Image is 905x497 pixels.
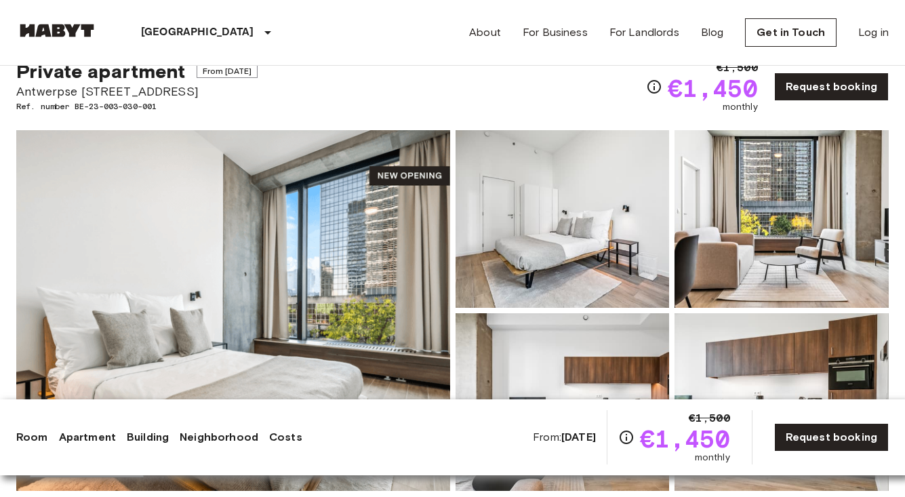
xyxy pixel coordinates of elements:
a: About [469,24,501,41]
a: Apartment [59,429,116,445]
img: Picture of unit BE-23-003-030-001 [675,130,889,308]
a: For Landlords [609,24,679,41]
a: Costs [269,429,302,445]
p: [GEOGRAPHIC_DATA] [141,24,254,41]
svg: Check cost overview for full price breakdown. Please note that discounts apply to new joiners onl... [646,79,662,95]
span: From [DATE] [197,64,258,78]
a: Log in [858,24,889,41]
span: €1,500 [689,410,730,426]
a: Neighborhood [180,429,258,445]
img: Picture of unit BE-23-003-030-001 [456,313,670,491]
a: Request booking [774,73,889,101]
a: Building [127,429,169,445]
a: Blog [701,24,724,41]
span: Ref. number BE-23-003-030-001 [16,100,258,113]
img: Marketing picture of unit BE-23-003-030-001 [16,130,450,491]
span: Private apartment [16,60,186,83]
span: €1,450 [640,426,730,451]
img: Habyt [16,24,98,37]
span: monthly [695,451,730,464]
a: Room [16,429,48,445]
img: Picture of unit BE-23-003-030-001 [456,130,670,308]
span: From: [533,430,596,445]
span: €1,500 [717,60,758,76]
a: Get in Touch [745,18,837,47]
span: Antwerpse [STREET_ADDRESS] [16,83,258,100]
b: [DATE] [561,431,596,443]
a: For Business [523,24,588,41]
a: Request booking [774,423,889,452]
span: monthly [723,100,758,114]
span: €1,450 [668,76,758,100]
svg: Check cost overview for full price breakdown. Please note that discounts apply to new joiners onl... [618,429,635,445]
img: Picture of unit BE-23-003-030-001 [675,313,889,491]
